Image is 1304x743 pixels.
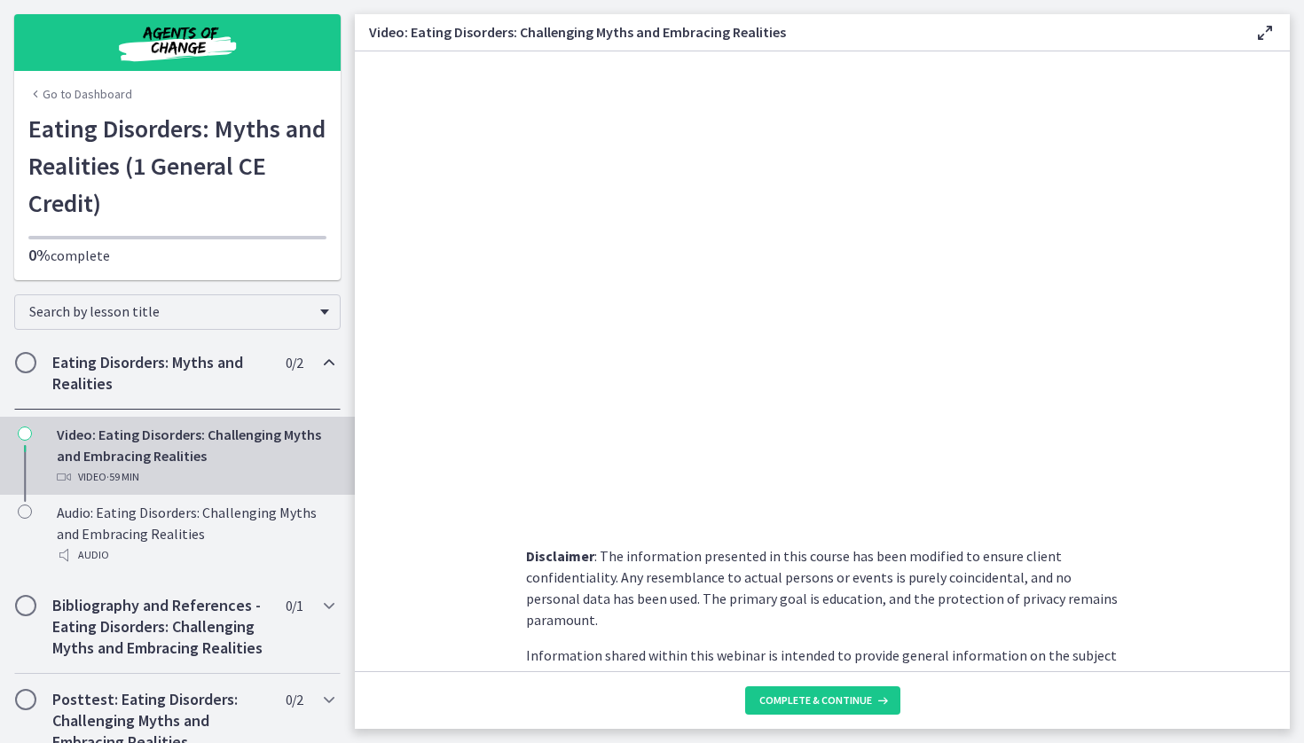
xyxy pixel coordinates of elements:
[29,302,311,320] span: Search by lesson title
[745,686,900,715] button: Complete & continue
[28,245,51,265] span: 0%
[28,110,326,222] h1: Eating Disorders: Myths and Realities (1 General CE Credit)
[28,245,326,266] p: complete
[28,85,132,103] a: Go to Dashboard
[71,21,284,64] img: Agents of Change
[57,502,334,566] div: Audio: Eating Disorders: Challenging Myths and Embracing Realities
[286,352,302,373] span: 0 / 2
[106,466,139,488] span: · 59 min
[355,51,1290,504] iframe: Video Lesson
[57,424,334,488] div: Video: Eating Disorders: Challenging Myths and Embracing Realities
[14,294,341,330] div: Search by lesson title
[286,689,302,710] span: 0 / 2
[369,21,1226,43] h3: Video: Eating Disorders: Challenging Myths and Embracing Realities
[52,352,269,395] h2: Eating Disorders: Myths and Realities
[759,693,872,708] span: Complete & continue
[57,544,334,566] div: Audio
[526,547,594,565] strong: Disclaimer
[286,595,302,616] span: 0 / 1
[52,595,269,659] h2: Bibliography and References - Eating Disorders: Challenging Myths and Embracing Realities
[526,545,1119,630] p: : The information presented in this course has been modified to ensure client confidentiality. An...
[57,466,334,488] div: Video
